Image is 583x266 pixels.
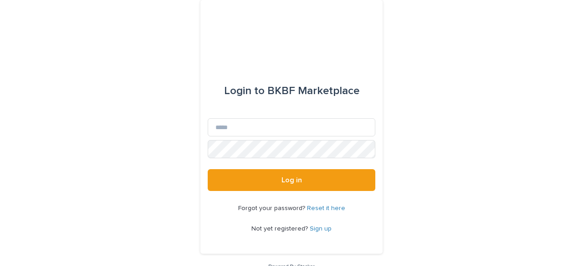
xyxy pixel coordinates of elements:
[245,22,337,49] img: l65f3yHPToSKODuEVUav
[224,78,359,104] div: BKBF Marketplace
[310,226,332,232] a: Sign up
[208,169,375,191] button: Log in
[307,205,345,211] a: Reset it here
[238,205,307,211] span: Forgot your password?
[224,85,265,96] span: Login to
[281,176,302,184] span: Log in
[251,226,310,232] span: Not yet registered?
